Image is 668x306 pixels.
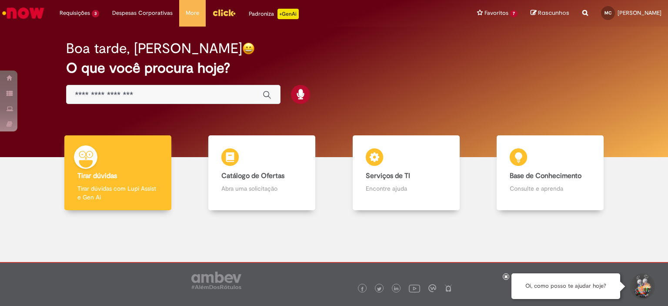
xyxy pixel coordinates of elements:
[77,171,117,180] b: Tirar dúvidas
[511,273,620,299] div: Oi, como posso te ajudar hoje?
[629,273,655,299] button: Iniciar Conversa de Suporte
[212,6,236,19] img: click_logo_yellow_360x200.png
[1,4,46,22] img: ServiceNow
[366,184,447,193] p: Encontre ajuda
[334,135,478,211] a: Serviços de TI Encontre ajuda
[605,10,611,16] span: MC
[60,9,90,17] span: Requisições
[221,171,284,180] b: Catálogo de Ofertas
[277,9,299,19] p: +GenAi
[428,284,436,292] img: logo_footer_workplace.png
[46,135,190,211] a: Tirar dúvidas Tirar dúvidas com Lupi Assist e Gen Ai
[444,284,452,292] img: logo_footer_naosei.png
[92,10,99,17] span: 3
[186,9,199,17] span: More
[191,272,241,289] img: logo_footer_ambev_rotulo_gray.png
[112,9,173,17] span: Despesas Corporativas
[221,184,302,193] p: Abra uma solicitação
[377,287,381,291] img: logo_footer_twitter.png
[510,10,518,17] span: 7
[366,171,410,180] b: Serviços de TI
[510,184,591,193] p: Consulte e aprenda
[484,9,508,17] span: Favoritos
[66,41,242,56] h2: Boa tarde, [PERSON_NAME]
[409,282,420,294] img: logo_footer_youtube.png
[190,135,334,211] a: Catálogo de Ofertas Abra uma solicitação
[360,287,364,291] img: logo_footer_facebook.png
[394,286,398,292] img: logo_footer_linkedin.png
[66,61,602,76] h2: O que você procura hoje?
[538,9,569,17] span: Rascunhos
[618,9,661,17] span: [PERSON_NAME]
[249,9,299,19] div: Padroniza
[510,171,581,180] b: Base de Conhecimento
[531,9,569,17] a: Rascunhos
[478,135,623,211] a: Base de Conhecimento Consulte e aprenda
[242,42,255,55] img: happy-face.png
[77,184,158,202] p: Tirar dúvidas com Lupi Assist e Gen Ai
